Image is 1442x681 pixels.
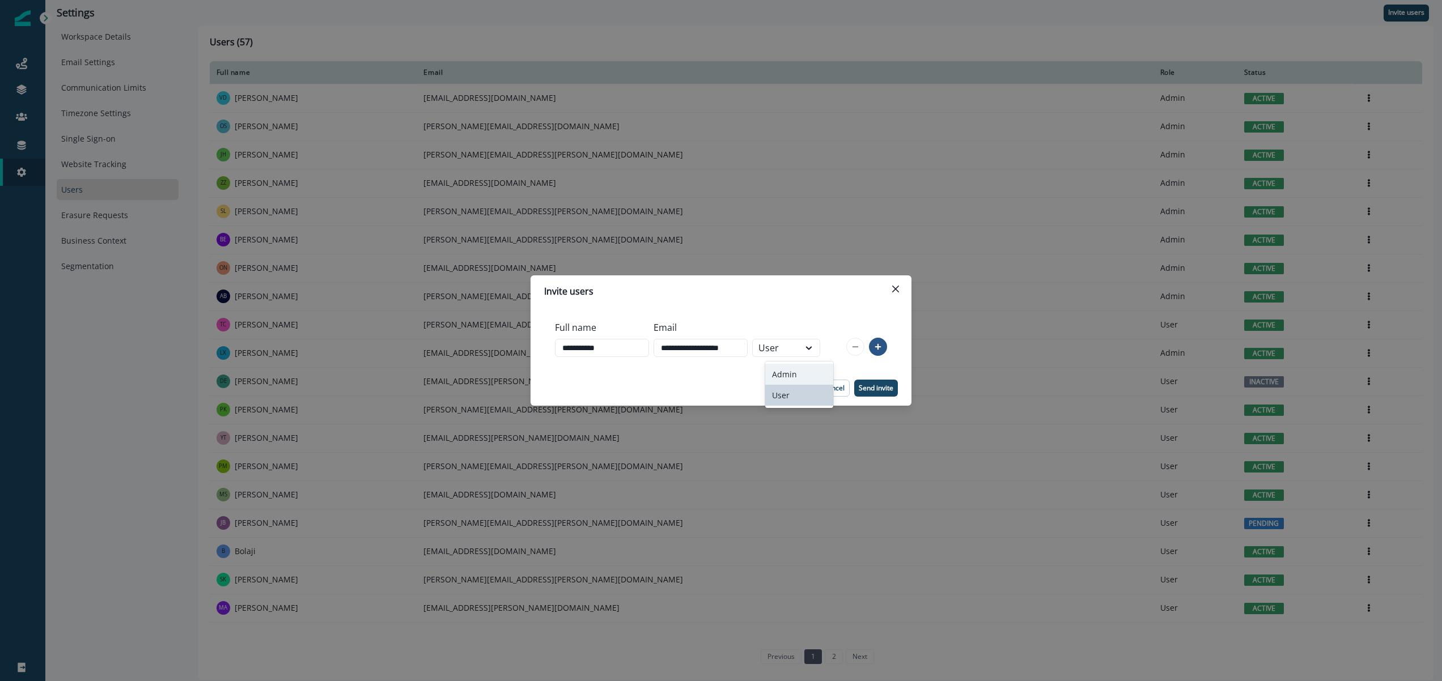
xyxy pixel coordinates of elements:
button: Cancel [818,380,850,397]
p: Full name [555,321,596,334]
p: Invite users [544,284,593,298]
p: Email [654,321,677,334]
div: User [758,341,794,355]
p: Cancel [823,384,845,392]
p: Send invite [859,384,893,392]
button: Send invite [854,380,898,397]
div: User [765,385,833,406]
button: remove-row [846,338,864,356]
button: Close [887,280,905,298]
div: Admin [765,364,833,385]
button: add-row [869,338,887,356]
